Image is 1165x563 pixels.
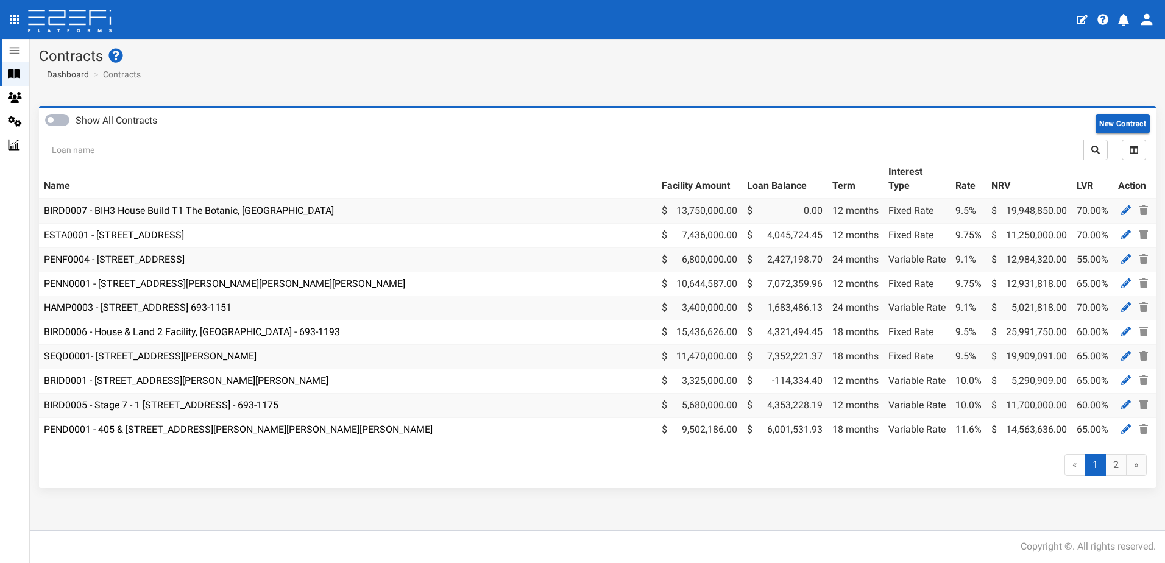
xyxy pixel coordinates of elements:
[76,114,157,128] label: Show All Contracts
[951,247,986,272] td: 9.1%
[657,272,742,296] td: 10,644,587.00
[883,272,951,296] td: Fixed Rate
[44,375,328,386] a: BRID0001 - [STREET_ADDRESS][PERSON_NAME][PERSON_NAME]
[1064,454,1085,476] span: «
[1072,223,1113,247] td: 70.00%
[742,345,827,369] td: 7,352,221.37
[827,417,883,441] td: 18 months
[827,272,883,296] td: 12 months
[742,393,827,417] td: 4,353,228.19
[44,140,1084,160] input: Loan name
[657,296,742,320] td: 3,400,000.00
[1136,349,1151,364] a: Delete Contract
[1072,296,1113,320] td: 70.00%
[39,160,657,199] th: Name
[44,326,340,338] a: BIRD0006 - House & Land 2 Facility, [GEOGRAPHIC_DATA] - 693-1193
[44,229,184,241] a: ESTA0001 - [STREET_ADDRESS]
[986,296,1072,320] td: 5,021,818.00
[1136,422,1151,437] a: Delete Contract
[742,199,827,223] td: 0.00
[883,369,951,393] td: Variable Rate
[986,160,1072,199] th: NRV
[1072,345,1113,369] td: 65.00%
[951,223,986,247] td: 9.75%
[1085,454,1106,476] span: 1
[44,302,232,313] a: HAMP0003 - [STREET_ADDRESS] 693-1151
[44,278,405,289] a: PENN0001 - [STREET_ADDRESS][PERSON_NAME][PERSON_NAME][PERSON_NAME]
[986,393,1072,417] td: 11,700,000.00
[657,369,742,393] td: 3,325,000.00
[986,417,1072,441] td: 14,563,636.00
[657,393,742,417] td: 5,680,000.00
[827,296,883,320] td: 24 months
[1113,160,1156,199] th: Action
[951,369,986,393] td: 10.0%
[1136,203,1151,218] a: Delete Contract
[742,417,827,441] td: 6,001,531.93
[986,345,1072,369] td: 19,909,091.00
[742,247,827,272] td: 2,427,198.70
[742,369,827,393] td: -114,334.40
[1126,454,1147,476] a: »
[951,272,986,296] td: 9.75%
[1072,369,1113,393] td: 65.00%
[657,160,742,199] th: Facility Amount
[1072,393,1113,417] td: 60.00%
[827,199,883,223] td: 12 months
[657,199,742,223] td: 13,750,000.00
[986,272,1072,296] td: 12,931,818.00
[657,247,742,272] td: 6,800,000.00
[951,296,986,320] td: 9.1%
[1072,320,1113,345] td: 60.00%
[1072,247,1113,272] td: 55.00%
[1072,160,1113,199] th: LVR
[1105,454,1127,476] a: 2
[827,369,883,393] td: 12 months
[42,69,89,79] span: Dashboard
[883,417,951,441] td: Variable Rate
[883,160,951,199] th: Interest Type
[1136,300,1151,315] a: Delete Contract
[657,223,742,247] td: 7,436,000.00
[827,247,883,272] td: 24 months
[657,320,742,345] td: 15,436,626.00
[986,369,1072,393] td: 5,290,909.00
[951,199,986,223] td: 9.5%
[827,393,883,417] td: 12 months
[883,320,951,345] td: Fixed Rate
[44,423,433,435] a: PEND0001 - 405 & [STREET_ADDRESS][PERSON_NAME][PERSON_NAME][PERSON_NAME]
[42,68,89,80] a: Dashboard
[1072,417,1113,441] td: 65.00%
[883,296,951,320] td: Variable Rate
[742,296,827,320] td: 1,683,486.13
[827,320,883,345] td: 18 months
[951,345,986,369] td: 9.5%
[1136,397,1151,413] a: Delete Contract
[1136,227,1151,243] a: Delete Contract
[986,199,1072,223] td: 19,948,850.00
[44,253,185,265] a: PENF0004 - [STREET_ADDRESS]
[1021,540,1156,554] div: Copyright ©. All rights reserved.
[1072,199,1113,223] td: 70.00%
[1096,114,1150,133] button: New Contract
[1136,373,1151,388] a: Delete Contract
[951,320,986,345] td: 9.5%
[1072,272,1113,296] td: 65.00%
[883,247,951,272] td: Variable Rate
[44,399,278,411] a: BIRD0005 - Stage 7 - 1 [STREET_ADDRESS] - 693-1175
[657,417,742,441] td: 9,502,186.00
[827,160,883,199] th: Term
[951,393,986,417] td: 10.0%
[742,272,827,296] td: 7,072,359.96
[883,345,951,369] td: Fixed Rate
[742,160,827,199] th: Loan Balance
[827,345,883,369] td: 18 months
[1136,252,1151,267] a: Delete Contract
[1136,324,1151,339] a: Delete Contract
[951,417,986,441] td: 11.6%
[986,247,1072,272] td: 12,984,320.00
[951,160,986,199] th: Rate
[39,48,1156,64] h1: Contracts
[44,205,334,216] a: BIRD0007 - BIH3 House Build T1 The Botanic, [GEOGRAPHIC_DATA]
[883,393,951,417] td: Variable Rate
